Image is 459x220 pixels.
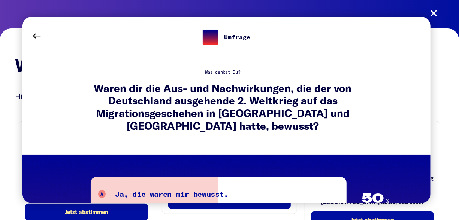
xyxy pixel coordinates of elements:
span: % [386,199,389,204]
p: Mach das Quiz und teste dein Wissen! Wie viel weißt du über Migration in [GEOGRAPHIC_DATA] und de... [95,93,365,158]
h1: Migrationsquiz [141,58,318,85]
div: Umfrage [224,34,250,40]
button: A Ja, die waren mir bewusst. [91,177,347,214]
div: Was denkst Du? [91,70,355,82]
span: 50 [362,191,386,204]
span: Jetzt abstimmen [65,209,108,215]
h5: Waren dir die Aus- und Nachwirkungen, die der von Deutschland ausgehende 2. Weltkrieg auf das Mig... [91,82,355,140]
div: Ja, die waren mir bewusst. [115,188,228,203]
button: Los geht's [201,158,258,178]
span: Los geht's [212,164,247,173]
span: A [98,190,106,198]
img: umfrage.png [203,30,218,45]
